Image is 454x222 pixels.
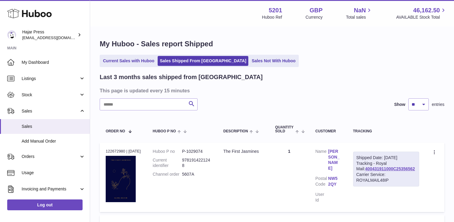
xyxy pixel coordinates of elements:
a: Sales Shipped From [GEOGRAPHIC_DATA] [158,56,248,66]
span: Order No [106,129,125,133]
dt: Channel order [153,171,182,177]
div: Carrier Service: ROYALMAIL48IP [356,172,416,183]
span: Add Manual Order [22,138,85,144]
span: Quantity Sold [275,125,294,133]
div: Hajar Press [22,29,76,41]
span: Sales [22,124,85,129]
span: NaN [354,6,366,14]
a: Log out [7,199,83,210]
img: 1737477178.png [106,156,136,202]
div: Tracking [353,129,419,133]
dt: Postal Code [315,176,328,189]
span: [EMAIL_ADDRESS][DOMAIN_NAME] [22,35,88,40]
dt: Name [315,149,328,173]
dt: User Id [315,192,328,203]
span: 46,162.50 [413,6,440,14]
div: 122672980 | [DATE] [106,149,141,154]
h1: My Huboo - Sales report Shipped [100,39,444,49]
dt: Current identifier [153,157,182,169]
td: 1 [269,143,309,212]
h2: Last 3 months sales shipped from [GEOGRAPHIC_DATA] [100,73,263,81]
div: Huboo Ref [262,14,282,20]
dd: P-1029074 [182,149,211,154]
div: The First Jasmines [223,149,263,154]
a: NaN Total sales [346,6,373,20]
span: Huboo P no [153,129,176,133]
a: NW5 2QY [328,176,341,187]
span: Listings [22,76,79,82]
span: Description [223,129,248,133]
span: Orders [22,154,79,159]
a: [PERSON_NAME] [328,149,341,171]
strong: 5201 [269,6,282,14]
h3: This page is updated every 15 minutes [100,87,443,94]
label: Show [394,102,405,107]
div: Shipped Date: [DATE] [356,155,416,161]
a: 400431911000C25356562 [365,166,415,171]
div: Customer [315,129,341,133]
span: Sales [22,108,79,114]
a: Current Sales with Huboo [101,56,156,66]
span: Total sales [346,14,373,20]
span: Stock [22,92,79,98]
div: Currency [306,14,323,20]
strong: GBP [310,6,322,14]
dt: Huboo P no [153,149,182,154]
span: entries [432,102,444,107]
div: Tracking - Royal Mail: [353,152,419,187]
span: Usage [22,170,85,176]
dd: 5607A [182,171,211,177]
a: Sales Not With Huboo [250,56,298,66]
span: Invoicing and Payments [22,186,79,192]
span: My Dashboard [22,60,85,65]
span: AVAILABLE Stock Total [396,14,447,20]
img: editorial@hajarpress.com [7,30,16,39]
a: 46,162.50 AVAILABLE Stock Total [396,6,447,20]
dd: 9781914221248 [182,157,211,169]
